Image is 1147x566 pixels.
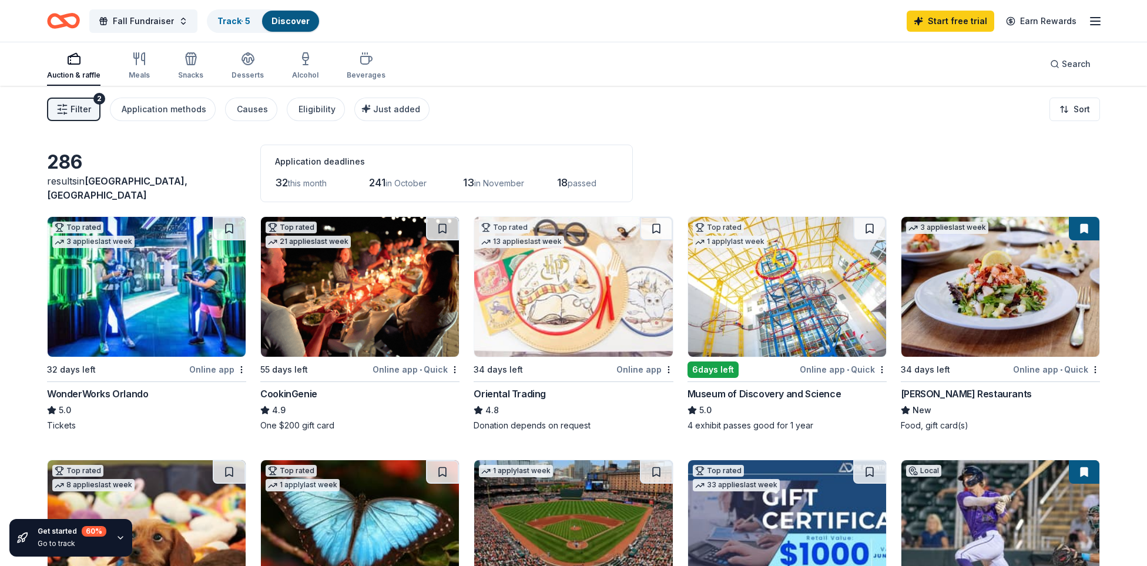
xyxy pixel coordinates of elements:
div: WonderWorks Orlando [47,387,148,401]
img: Image for WonderWorks Orlando [48,217,246,357]
a: Image for Museum of Discovery and ScienceTop rated1 applylast week6days leftOnline app•QuickMuseu... [687,216,887,431]
div: Online app Quick [800,362,887,377]
span: Sort [1074,102,1090,116]
div: 286 [47,150,246,174]
div: Meals [129,71,150,80]
div: 60 % [82,526,106,537]
button: Desserts [232,47,264,86]
a: Image for WonderWorks OrlandoTop rated3 applieslast week32 days leftOnline appWonderWorks Orlando... [47,216,246,431]
a: Earn Rewards [999,11,1084,32]
div: 33 applies last week [693,479,780,491]
div: One $200 gift card [260,420,460,431]
div: Top rated [693,222,744,233]
div: Top rated [693,465,744,477]
span: in October [385,178,427,188]
div: Online app Quick [1013,362,1100,377]
div: Local [906,465,941,477]
button: Meals [129,47,150,86]
div: results [47,174,246,202]
span: in November [474,178,524,188]
div: CookinGenie [260,387,317,401]
a: Start free trial [907,11,994,32]
span: 4.9 [272,403,286,417]
span: Search [1062,57,1091,71]
div: Top rated [52,222,103,233]
button: Fall Fundraiser [89,9,197,33]
div: 1 apply last week [479,465,553,477]
div: Museum of Discovery and Science [687,387,841,401]
span: passed [568,178,596,188]
span: Fall Fundraiser [113,14,174,28]
button: Just added [354,98,430,121]
div: Snacks [178,71,203,80]
div: Causes [237,102,268,116]
span: New [913,403,931,417]
div: Go to track [38,539,106,548]
span: in [47,175,187,201]
button: Auction & raffle [47,47,100,86]
span: 5.0 [59,403,71,417]
button: Snacks [178,47,203,86]
a: Image for Oriental TradingTop rated13 applieslast week34 days leftOnline appOriental Trading4.8Do... [474,216,673,431]
img: Image for Museum of Discovery and Science [688,217,886,357]
div: Eligibility [299,102,336,116]
a: Discover [271,16,310,26]
div: Online app [189,362,246,377]
div: 2 [93,93,105,105]
div: Get started [38,526,106,537]
button: Filter2 [47,98,100,121]
div: Top rated [266,222,317,233]
div: Online app Quick [373,362,460,377]
button: Application methods [110,98,216,121]
a: Home [47,7,80,35]
a: Track· 5 [217,16,250,26]
img: Image for Oriental Trading [474,217,672,357]
span: 18 [557,176,568,189]
div: 1 apply last week [693,236,767,248]
span: 32 [275,176,288,189]
div: Alcohol [292,71,318,80]
div: 34 days left [474,363,523,377]
a: Image for Cameron Mitchell Restaurants3 applieslast week34 days leftOnline app•Quick[PERSON_NAME]... [901,216,1100,431]
span: • [1060,365,1062,374]
img: Image for Cameron Mitchell Restaurants [901,217,1099,357]
div: 6 days left [687,361,739,378]
div: Auction & raffle [47,71,100,80]
div: 13 applies last week [479,236,564,248]
span: Filter [71,102,91,116]
div: 1 apply last week [266,479,340,491]
div: 34 days left [901,363,950,377]
div: 21 applies last week [266,236,351,248]
div: Top rated [266,465,317,477]
span: Just added [373,104,420,114]
span: • [847,365,849,374]
div: Application deadlines [275,155,618,169]
span: 4.8 [485,403,499,417]
span: • [420,365,422,374]
button: Alcohol [292,47,318,86]
div: Application methods [122,102,206,116]
div: [PERSON_NAME] Restaurants [901,387,1032,401]
div: 3 applies last week [906,222,988,234]
span: 241 [369,176,385,189]
button: Eligibility [287,98,345,121]
div: Beverages [347,71,385,80]
span: 13 [463,176,474,189]
button: Track· 5Discover [207,9,320,33]
span: 5.0 [699,403,712,417]
div: Desserts [232,71,264,80]
a: Image for CookinGenieTop rated21 applieslast week55 days leftOnline app•QuickCookinGenie4.9One $2... [260,216,460,431]
div: Tickets [47,420,246,431]
div: Top rated [52,465,103,477]
div: 8 applies last week [52,479,135,491]
div: Online app [616,362,673,377]
button: Beverages [347,47,385,86]
img: Image for CookinGenie [261,217,459,357]
span: [GEOGRAPHIC_DATA], [GEOGRAPHIC_DATA] [47,175,187,201]
div: 55 days left [260,363,308,377]
div: 4 exhibit passes good for 1 year [687,420,887,431]
span: this month [288,178,327,188]
div: 32 days left [47,363,96,377]
div: Donation depends on request [474,420,673,431]
button: Sort [1049,98,1100,121]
